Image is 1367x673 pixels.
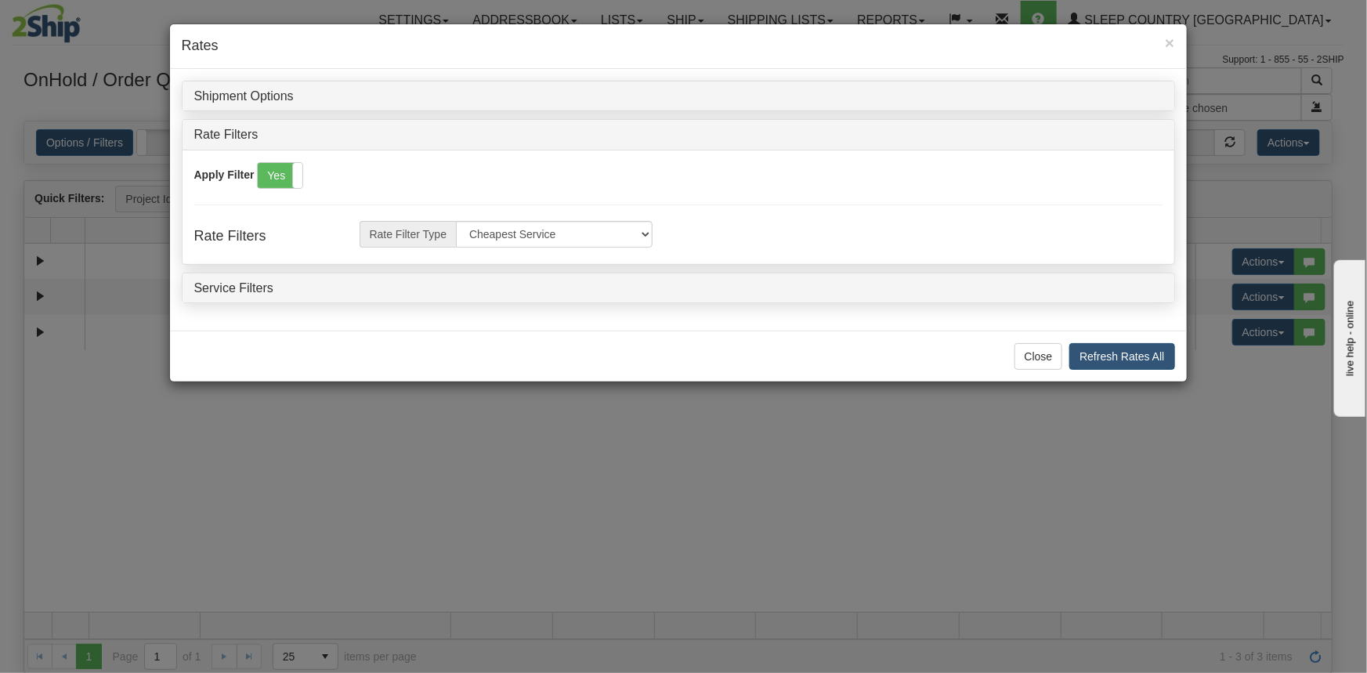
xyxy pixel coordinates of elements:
[1014,343,1063,370] button: Close
[194,229,336,244] h4: Rate Filters
[1069,343,1174,370] button: Refresh Rates All
[182,36,1175,56] h4: Rates
[194,167,255,183] label: Apply Filter
[12,13,145,25] div: live help - online
[258,163,302,188] label: Yes
[360,221,457,248] span: Rate Filter Type
[194,128,259,141] a: Rate Filters
[194,89,294,103] a: Shipment Options
[1165,34,1174,51] button: Close
[1331,256,1365,416] iframe: chat widget
[194,281,273,295] a: Service Filters
[1165,34,1174,52] span: ×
